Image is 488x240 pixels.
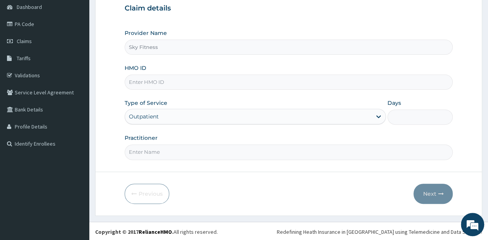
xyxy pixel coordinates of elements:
span: Claims [17,38,32,45]
label: Type of Service [125,99,167,107]
label: Practitioner [125,134,158,142]
label: HMO ID [125,64,146,72]
input: Enter HMO ID [125,75,453,90]
label: Provider Name [125,29,167,37]
input: Enter Name [125,144,453,160]
span: Tariffs [17,55,31,62]
button: Previous [125,184,169,204]
span: Dashboard [17,3,42,10]
button: Next [413,184,453,204]
strong: Copyright © 2017 . [95,228,174,235]
div: Redefining Heath Insurance in [GEOGRAPHIC_DATA] using Telemedicine and Data Science! [277,228,482,236]
h3: Claim details [125,4,453,13]
label: Days [387,99,401,107]
a: RelianceHMO [139,228,172,235]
